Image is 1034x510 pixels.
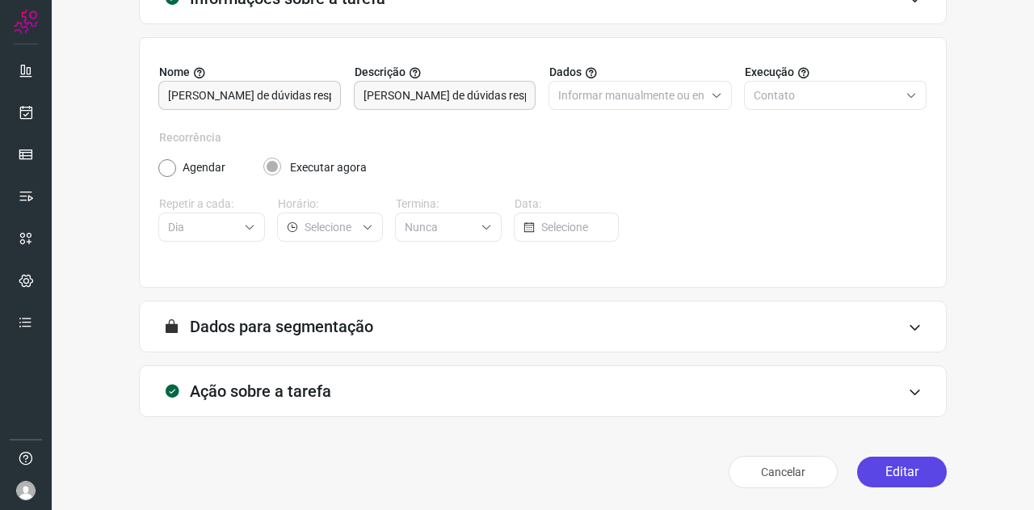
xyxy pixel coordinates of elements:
[364,82,527,109] input: Forneça uma breve descrição da sua tarefa.
[745,64,794,81] span: Execução
[168,82,331,109] input: Digite o nome para a sua tarefa.
[305,213,356,241] input: Selecione
[183,159,225,176] label: Agendar
[729,456,838,488] button: Cancelar
[190,317,373,336] h3: Dados para segmentação
[290,159,367,176] label: Executar agora
[159,64,190,81] span: Nome
[168,213,237,241] input: Selecione
[14,10,38,34] img: Logo
[541,213,610,241] input: Selecione
[396,196,502,213] label: Termina:
[515,196,620,213] label: Data:
[159,129,927,146] label: Recorrência
[549,64,582,81] span: Dados
[857,457,947,487] button: Editar
[355,64,406,81] span: Descrição
[558,82,704,109] input: Selecione o tipo de envio
[159,196,265,213] label: Repetir a cada:
[754,82,900,109] input: Selecione o tipo de envio
[190,381,331,401] h3: Ação sobre a tarefa
[278,196,384,213] label: Horário:
[405,213,474,241] input: Selecione
[16,481,36,500] img: avatar-user-boy.jpg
